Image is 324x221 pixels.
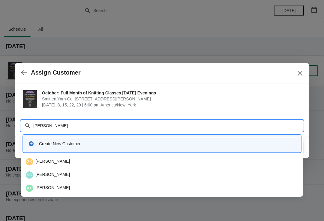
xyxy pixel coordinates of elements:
[42,102,300,108] span: [DATE], 8, 15, 22, 29 | 6:00 pm America/New_York
[27,160,32,164] text: GK
[33,120,303,131] input: Search customer name or email
[26,158,298,165] div: [PERSON_NAME]
[27,186,32,190] text: KT
[26,158,33,165] span: Gabriel Kang
[42,90,300,96] span: October: Full Month of Knitting Classes [DATE] Evenings
[39,141,296,147] div: Create New Customer
[23,90,37,108] img: October: Full Month of Knitting Classes on Wednesday Evenings | Smitten Yarn Co, 59 Hanson Street...
[21,168,303,181] li: Veronika Smirnova
[21,181,303,194] li: Katy Thomes
[26,185,298,192] div: [PERSON_NAME]
[295,68,305,79] button: Close
[31,69,81,76] h2: Assign Customer
[27,173,32,177] text: VS
[26,185,33,192] span: Katy Thomes
[42,96,300,102] span: Smitten Yarn Co, [STREET_ADDRESS][PERSON_NAME]
[26,171,33,179] span: Veronika Smirnova
[21,156,303,168] li: Gabriel Kang
[26,171,298,179] div: [PERSON_NAME]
